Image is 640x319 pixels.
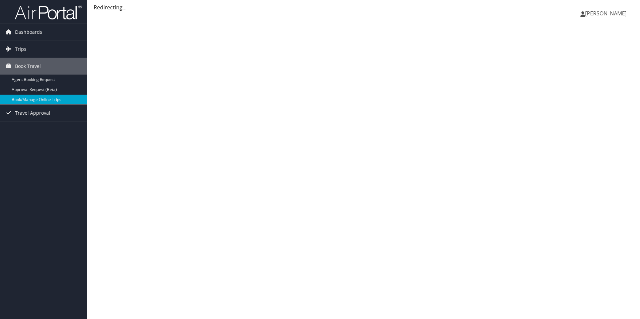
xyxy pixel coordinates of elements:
[15,105,50,121] span: Travel Approval
[15,58,41,75] span: Book Travel
[585,10,627,17] span: [PERSON_NAME]
[15,4,82,20] img: airportal-logo.png
[94,3,633,11] div: Redirecting...
[15,41,26,58] span: Trips
[15,24,42,40] span: Dashboards
[580,3,633,23] a: [PERSON_NAME]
